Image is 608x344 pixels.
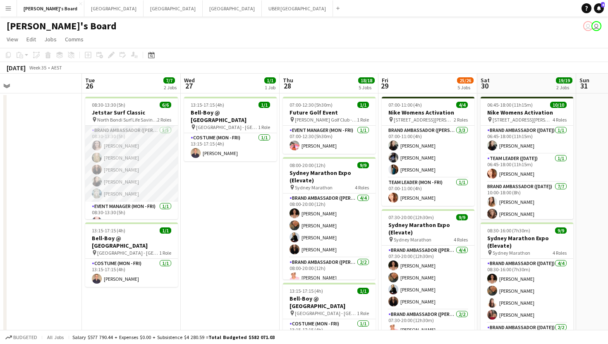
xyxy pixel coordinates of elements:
[357,117,369,123] span: 1 Role
[283,193,376,258] app-card-role: Brand Ambassador ([PERSON_NAME])4/408:00-20:00 (12h)[PERSON_NAME][PERSON_NAME][PERSON_NAME][PERSO...
[13,334,37,340] span: Budgeted
[579,76,589,84] span: Sun
[85,222,178,287] app-job-card: 13:15-17:15 (4h)1/1Bell-Boy @ [GEOGRAPHIC_DATA] [GEOGRAPHIC_DATA] - [GEOGRAPHIC_DATA]1 RoleCostum...
[481,154,573,182] app-card-role: Team Leader ([DATE])1/106:45-18:00 (11h15m)[PERSON_NAME]
[85,97,178,219] app-job-card: 08:30-13:30 (5h)6/6Jetstar Surf Classic North Bondi Surf Life Saving Club2 RolesBrand Ambassador ...
[283,126,376,154] app-card-role: Event Manager (Mon - Fri)1/107:00-12:30 (5h30m)[PERSON_NAME]
[382,97,474,206] app-job-card: 07:00-11:00 (4h)4/4Nike Womens Activation [STREET_ADDRESS][PERSON_NAME]2 RolesBrand Ambassador ([...
[184,133,277,161] app-card-role: Costume (Mon - Fri)1/113:15-17:15 (4h)[PERSON_NAME]
[183,81,195,91] span: 27
[454,236,468,243] span: 4 Roles
[591,21,601,31] app-user-avatar: Tennille Moore
[382,221,474,236] h3: Sydney Marathon Expo (Elevate)
[7,64,26,72] div: [DATE]
[295,184,333,191] span: Sydney Marathon
[62,34,87,45] a: Comms
[382,178,474,206] app-card-role: Team Leader (Mon - Fri)1/107:00-11:00 (4h)[PERSON_NAME]
[164,84,177,91] div: 2 Jobs
[388,214,434,220] span: 07:30-20:00 (12h30m)
[493,250,530,256] span: Sydney Marathon
[553,117,567,123] span: 4 Roles
[481,97,573,219] app-job-card: 06:45-18:00 (11h15m)10/10Nike Womens Activation [STREET_ADDRESS][PERSON_NAME]4 RolesBrand Ambassa...
[7,36,18,43] span: View
[72,334,275,340] div: Salary $577 790.44 + Expenses $0.00 + Subsistence $4 280.59 =
[493,117,553,123] span: [STREET_ADDRESS][PERSON_NAME]
[594,3,604,13] a: 4
[17,0,84,17] button: [PERSON_NAME]'s Board
[144,0,203,17] button: [GEOGRAPHIC_DATA]
[394,236,431,243] span: Sydney Marathon
[357,102,369,108] span: 1/1
[359,84,374,91] div: 5 Jobs
[196,124,258,130] span: [GEOGRAPHIC_DATA] - [GEOGRAPHIC_DATA]
[3,34,22,45] a: View
[457,84,473,91] div: 5 Jobs
[85,109,178,116] h3: Jetstar Surf Classic
[41,34,60,45] a: Jobs
[85,259,178,287] app-card-role: Costume (Mon - Fri)1/113:15-17:15 (4h)[PERSON_NAME]
[157,117,171,123] span: 2 Roles
[358,77,375,84] span: 18/18
[578,81,589,91] span: 31
[290,288,323,294] span: 13:15-17:15 (4h)
[282,81,293,91] span: 28
[51,64,62,71] div: AEST
[457,77,474,84] span: 25/26
[553,250,567,256] span: 4 Roles
[92,227,125,234] span: 13:15-17:15 (4h)
[283,97,376,154] app-job-card: 07:00-12:30 (5h30m)1/1Future Golf Event [PERSON_NAME] Golf Club - [GEOGRAPHIC_DATA]1 RoleEvent Ma...
[283,157,376,279] app-job-card: 08:00-20:00 (12h)9/9Sydney Marathon Expo (Elevate) Sydney Marathon4 RolesBrand Ambassador ([PERSO...
[481,76,490,84] span: Sat
[184,109,277,124] h3: Bell-Boy @ [GEOGRAPHIC_DATA]
[456,102,468,108] span: 4/4
[487,102,533,108] span: 06:45-18:00 (11h15m)
[382,76,388,84] span: Fri
[382,126,474,178] app-card-role: Brand Ambassador ([PERSON_NAME])3/307:00-11:00 (4h)[PERSON_NAME][PERSON_NAME][PERSON_NAME]
[290,102,333,108] span: 07:00-12:30 (5h30m)
[382,246,474,310] app-card-role: Brand Ambassador ([PERSON_NAME])4/407:30-20:00 (12h30m)[PERSON_NAME][PERSON_NAME][PERSON_NAME][PE...
[454,117,468,123] span: 2 Roles
[265,84,275,91] div: 1 Job
[357,288,369,294] span: 1/1
[283,169,376,184] h3: Sydney Marathon Expo (Elevate)
[84,0,144,17] button: [GEOGRAPHIC_DATA]
[92,102,125,108] span: 08:30-13:30 (5h)
[481,234,573,249] h3: Sydney Marathon Expo (Elevate)
[283,258,376,298] app-card-role: Brand Ambassador ([PERSON_NAME])2/208:00-20:00 (12h)[PERSON_NAME]
[208,334,275,340] span: Total Budgeted $582 071.03
[85,202,178,230] app-card-role: Event Manager (Mon - Fri)1/108:30-13:30 (5h)[PERSON_NAME]
[45,334,65,340] span: All jobs
[85,76,95,84] span: Tue
[382,209,474,332] app-job-card: 07:30-20:00 (12h30m)9/9Sydney Marathon Expo (Elevate) Sydney Marathon4 RolesBrand Ambassador ([PE...
[556,84,572,91] div: 2 Jobs
[355,184,369,191] span: 4 Roles
[382,109,474,116] h3: Nike Womens Activation
[258,124,270,130] span: 1 Role
[290,162,326,168] span: 08:00-20:00 (12h)
[65,36,84,43] span: Comms
[479,81,490,91] span: 30
[262,0,333,17] button: UBER [GEOGRAPHIC_DATA]
[394,117,454,123] span: [STREET_ADDRESS][PERSON_NAME]
[97,250,159,256] span: [GEOGRAPHIC_DATA] - [GEOGRAPHIC_DATA]
[295,310,357,316] span: [GEOGRAPHIC_DATA] - [GEOGRAPHIC_DATA]
[160,102,171,108] span: 6/6
[555,227,567,234] span: 9/9
[7,20,117,32] h1: [PERSON_NAME]'s Board
[456,214,468,220] span: 9/9
[259,102,270,108] span: 1/1
[481,259,573,323] app-card-role: Brand Ambassador ([DATE])4/408:30-16:00 (7h30m)[PERSON_NAME][PERSON_NAME][PERSON_NAME][PERSON_NAME]
[97,117,157,123] span: North Bondi Surf Life Saving Club
[550,102,567,108] span: 10/10
[184,76,195,84] span: Wed
[556,77,572,84] span: 19/19
[583,21,593,31] app-user-avatar: Tennille Moore
[203,0,262,17] button: [GEOGRAPHIC_DATA]
[23,34,39,45] a: Edit
[481,126,573,154] app-card-role: Brand Ambassador ([DATE])1/106:45-18:00 (11h15m)[PERSON_NAME]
